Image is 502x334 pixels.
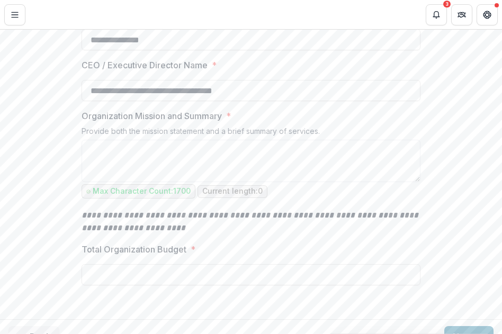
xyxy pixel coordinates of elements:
[82,127,420,140] div: Provide both the mission statement and a brief summary of services.
[426,4,447,25] button: Notifications
[82,59,208,71] p: CEO / Executive Director Name
[82,243,186,256] p: Total Organization Budget
[93,187,191,196] p: Max Character Count: 1700
[4,4,25,25] button: Toggle Menu
[443,1,451,8] div: 3
[451,4,472,25] button: Partners
[82,110,222,122] p: Organization Mission and Summary
[202,187,263,196] p: Current length: 0
[477,4,498,25] button: Get Help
